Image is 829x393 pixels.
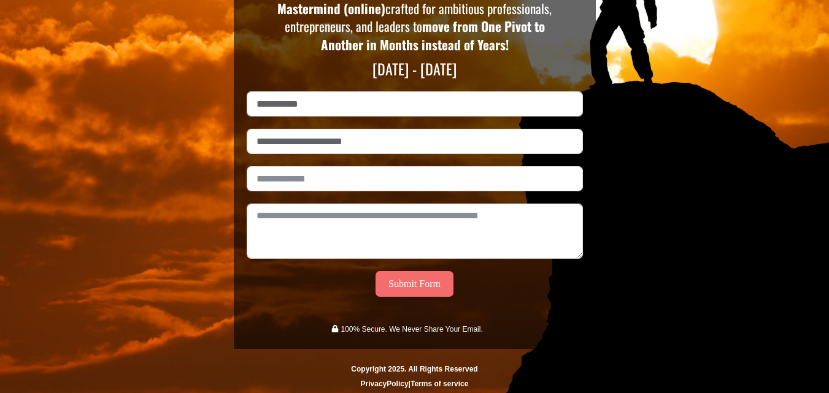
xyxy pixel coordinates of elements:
button: Submit Form [376,271,453,297]
p: [DATE] - [DATE] [274,60,555,78]
p: 100% Secure. We Never Share Your Email. [341,322,483,337]
a: Terms of service [411,380,469,388]
span: Copyright 2025. All Rights Reserved [351,365,477,373]
a: PrivacyPolicy [361,380,409,388]
strong: | [361,380,469,388]
strong: move from One Pivot to Another in Months instead of Years! [321,17,545,53]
